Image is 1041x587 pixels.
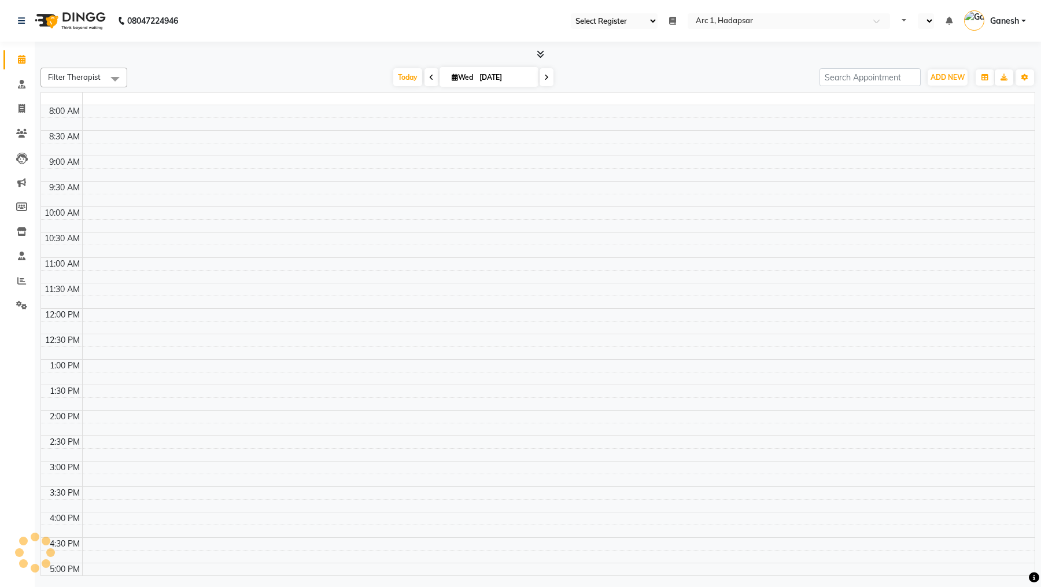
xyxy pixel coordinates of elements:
[928,69,968,86] button: ADD NEW
[47,105,82,117] div: 8:00 AM
[43,309,82,321] div: 12:00 PM
[47,538,82,550] div: 4:30 PM
[48,72,101,82] span: Filter Therapist
[127,5,178,37] b: 08047224946
[47,182,82,194] div: 9:30 AM
[43,334,82,346] div: 12:30 PM
[47,462,82,474] div: 3:00 PM
[819,68,921,86] input: Search Appointment
[931,73,965,82] span: ADD NEW
[47,156,82,168] div: 9:00 AM
[47,512,82,525] div: 4:00 PM
[47,563,82,575] div: 5:00 PM
[42,207,82,219] div: 10:00 AM
[449,73,476,82] span: Wed
[29,5,109,37] img: logo
[47,436,82,448] div: 2:30 PM
[393,68,422,86] span: Today
[47,385,82,397] div: 1:30 PM
[47,487,82,499] div: 3:30 PM
[47,360,82,372] div: 1:00 PM
[47,131,82,143] div: 8:30 AM
[42,258,82,270] div: 11:00 AM
[47,411,82,423] div: 2:00 PM
[476,69,534,86] input: 2025-09-03
[42,232,82,245] div: 10:30 AM
[42,283,82,296] div: 11:30 AM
